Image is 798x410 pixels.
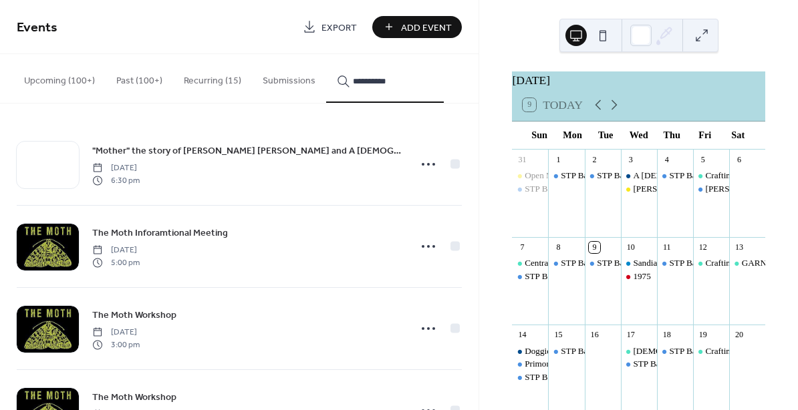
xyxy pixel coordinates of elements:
a: "Mother" the story of [PERSON_NAME] [PERSON_NAME] and A [DEMOGRAPHIC_DATA] historical recognition... [92,143,402,158]
div: 18 [661,329,672,341]
div: 20 [733,329,745,341]
div: GARNA presents Colorado Environmental Film Fest [729,257,765,269]
div: 31 [517,154,528,165]
div: STP Baby with the bath water rehearsals [561,257,704,269]
button: Recurring (15) [173,54,252,101]
div: Doggie Market [512,345,548,357]
div: Crafting Circle [706,170,759,182]
div: STP Baby with the bath water rehearsals [657,257,693,269]
div: 2 [589,154,600,165]
button: Upcoming (100+) [13,54,106,101]
div: STP Baby with the bath water rehearsals [621,358,657,370]
button: Submissions [252,54,326,101]
span: Export [321,21,357,35]
div: Sat [721,122,755,149]
div: Sandia Hearing Aid Center [633,257,728,269]
div: Wed [622,122,656,149]
div: Crafting Circle [693,170,729,182]
div: 11 [661,242,672,253]
div: STP Baby with the bath water rehearsals [548,257,584,269]
div: STP Baby with the bath water rehearsals [561,170,704,182]
button: Add Event [372,16,462,38]
div: STP Baby with the bath water rehearsals [525,270,668,282]
div: Open Mic [512,170,548,182]
div: STP Baby with the bath water rehearsals [585,257,621,269]
div: 10 [625,242,636,253]
span: 6:30 pm [92,174,140,186]
div: 19 [697,329,708,341]
div: 1975 [633,270,650,282]
span: 5:00 pm [92,256,140,268]
div: 13 [733,242,745,253]
div: 5 [697,154,708,165]
div: 17 [625,329,636,341]
div: STP Baby with the bath water rehearsals [548,345,584,357]
span: [DATE] [92,327,140,339]
div: 14 [517,329,528,341]
div: Crafting Circle [706,257,759,269]
span: [DATE] [92,244,140,256]
div: Sandia Hearing Aid Center [621,257,657,269]
div: 9 [589,242,600,253]
div: 15 [553,329,564,341]
div: STP Baby with the bath water rehearsals [548,170,584,182]
div: Shamanic Healing Circle with Sarah Sol [621,345,657,357]
div: 1975 [621,270,657,282]
div: STP Baby with the bath water rehearsals [597,170,740,182]
div: 7 [517,242,528,253]
div: STP Baby with the bath water rehearsals [512,183,548,195]
div: Salida Moth Mixed ages auditions [693,183,729,195]
span: Events [17,15,57,41]
div: 16 [589,329,600,341]
div: Crafting Circle [693,345,729,357]
div: 4 [661,154,672,165]
div: Central Colorado Humanist [512,257,548,269]
div: STP Baby with the bath water rehearsals [597,257,740,269]
a: Export [293,16,367,38]
span: The Moth Workshop [92,309,176,323]
div: STP Baby with the bath water rehearsals [585,170,621,182]
a: The Moth Inforamtional Meeting [92,225,228,240]
div: 1 [553,154,564,165]
div: 6 [733,154,745,165]
div: Thu [655,122,688,149]
a: The Moth Workshop [92,389,176,405]
div: [DATE] [512,71,765,89]
div: Crafting Circle [706,345,759,357]
div: STP Baby with the bath water rehearsals [633,358,776,370]
div: 12 [697,242,708,253]
span: Add Event [401,21,452,35]
span: [DATE] [92,162,140,174]
div: Central [US_STATE] Humanist [525,257,636,269]
div: 8 [553,242,564,253]
div: STP Baby with the bath water rehearsals [561,345,704,357]
div: 3 [625,154,636,165]
div: A Church Board Meeting [621,170,657,182]
div: STP Baby with the bath water rehearsals [525,371,668,383]
div: Primordial Sound Meditation with [PERSON_NAME] [525,358,718,370]
div: Sun [523,122,556,149]
div: STP Baby with the bath water rehearsals [657,345,693,357]
div: Tue [589,122,622,149]
div: Matt Flinner Trio opening guest Briony Hunn [621,183,657,195]
span: 3:00 pm [92,339,140,351]
a: The Moth Workshop [92,307,176,323]
div: Primordial Sound Meditation with Priti Chanda Klco [512,358,548,370]
div: STP Baby with the bath water rehearsals [525,183,668,195]
div: Mon [556,122,589,149]
div: Crafting Circle [693,257,729,269]
span: The Moth Inforamtional Meeting [92,226,228,240]
div: STP Baby with the bath water rehearsals [512,371,548,383]
div: Open Mic [525,170,560,182]
span: "Mother" the story of [PERSON_NAME] [PERSON_NAME] and A [DEMOGRAPHIC_DATA] historical recognition... [92,144,402,158]
span: The Moth Workshop [92,391,176,405]
div: STP Baby with the bath water rehearsals [657,170,693,182]
div: Fri [688,122,722,149]
div: Doggie Market [525,345,578,357]
div: STP Baby with the bath water rehearsals [512,270,548,282]
div: A [DEMOGRAPHIC_DATA] Board Meeting [633,170,794,182]
button: Past (100+) [106,54,173,101]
